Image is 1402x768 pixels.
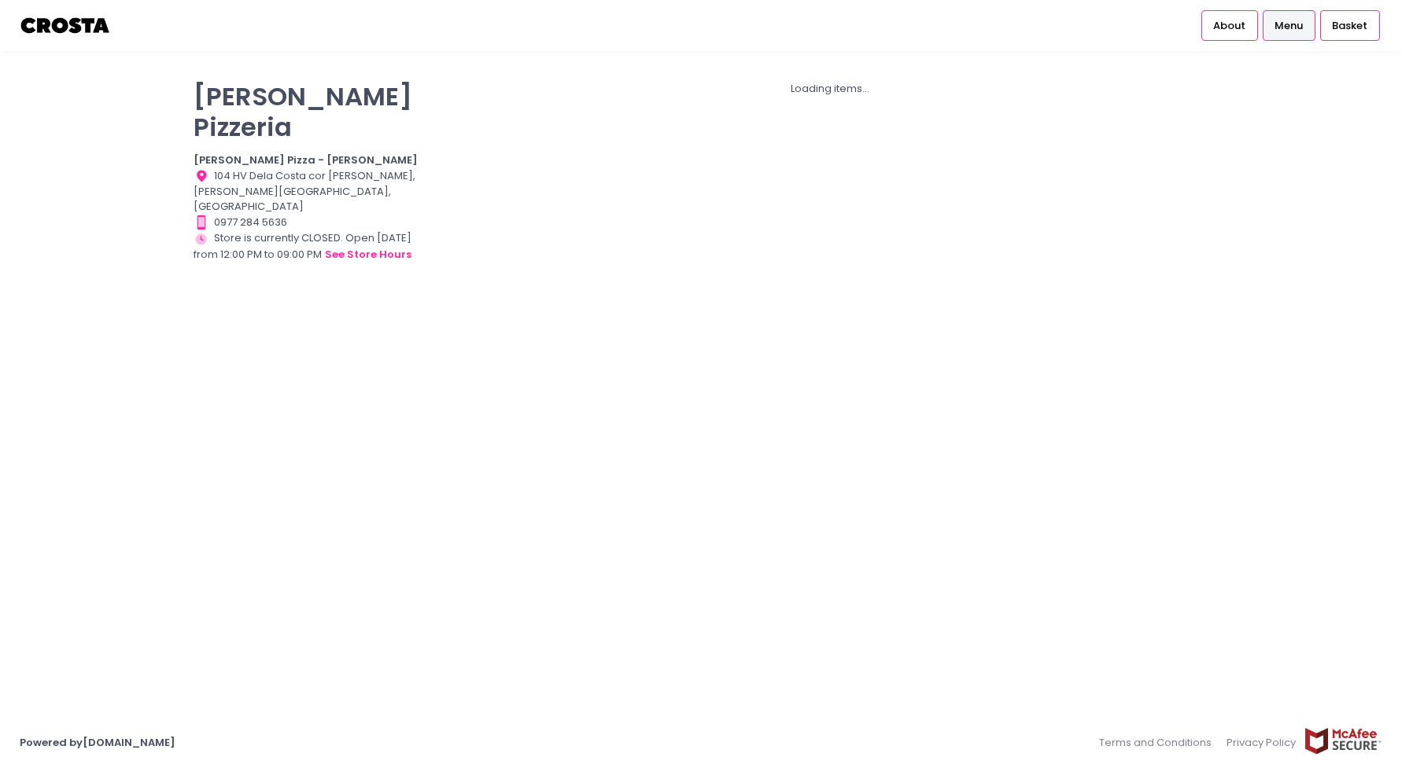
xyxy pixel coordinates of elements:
a: Privacy Policy [1219,727,1304,758]
span: About [1213,18,1245,34]
div: 104 HV Dela Costa cor [PERSON_NAME], [PERSON_NAME][GEOGRAPHIC_DATA], [GEOGRAPHIC_DATA] [194,168,433,215]
a: Menu [1263,10,1315,40]
img: mcafee-secure [1304,727,1382,755]
div: Store is currently CLOSED. Open [DATE] from 12:00 PM to 09:00 PM [194,230,433,263]
a: Powered by[DOMAIN_NAME] [20,735,175,750]
b: [PERSON_NAME] Pizza - [PERSON_NAME] [194,152,418,167]
button: see store hours [324,246,412,263]
div: 0977 284 5636 [194,215,433,230]
img: logo [20,12,112,39]
a: Terms and Conditions [1099,727,1219,758]
a: About [1201,10,1258,40]
span: Basket [1332,18,1367,34]
span: Menu [1275,18,1303,34]
p: [PERSON_NAME] Pizzeria [194,81,433,142]
div: Loading items... [452,81,1208,97]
